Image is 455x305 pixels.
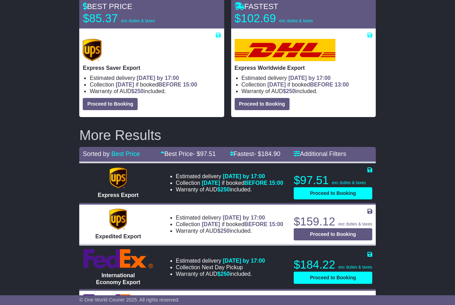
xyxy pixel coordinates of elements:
span: $ [217,228,230,234]
span: BEFORE [158,82,181,88]
li: Collection [176,264,265,271]
span: if booked [202,180,283,186]
img: DHL: Express Worldwide Export [235,39,335,61]
span: exc duties & taxes [121,18,155,23]
span: 15:00 [269,180,283,186]
span: $ [217,187,230,192]
span: 184.90 [261,150,281,157]
span: exc duties & taxes [279,18,313,23]
li: Estimated delivery [176,257,265,264]
span: exc duties & taxes [332,180,366,185]
span: 97.51 [200,150,216,157]
span: [DATE] by 17:00 [137,75,179,81]
li: Warranty of AUD included. [242,88,372,94]
p: $97.51 [294,173,372,187]
button: Proceed to Booking [294,228,372,240]
span: Express Export [98,192,138,198]
li: Estimated delivery [176,173,283,180]
li: Warranty of AUD included. [90,88,220,94]
span: Expedited Export [95,233,141,239]
a: Best Price- $97.51 [161,150,216,157]
span: $ [131,88,144,94]
span: 250 [220,271,230,277]
span: [DATE] by 17:00 [289,75,331,81]
button: Proceed to Booking [235,98,290,110]
span: 15:00 [183,82,197,88]
span: 250 [220,187,230,192]
a: Additional Filters [294,150,346,157]
p: Express Worldwide Export [235,65,372,71]
p: Express Saver Export [83,65,220,71]
p: $159.12 [294,215,372,229]
span: - $ [193,150,216,157]
span: if booked [267,82,349,88]
p: $184.22 [294,258,372,272]
span: 250 [220,228,230,234]
img: UPS (new): Express Saver Export [83,39,101,61]
span: BEFORE [310,82,333,88]
li: Estimated delivery [90,75,220,81]
img: FedEx Express: International Economy Export [83,249,153,269]
span: FASTEST [235,2,278,11]
span: exc duties & taxes [338,222,372,226]
button: Proceed to Booking [83,98,138,110]
li: Estimated delivery [242,75,372,81]
span: © One World Courier 2025. All rights reserved. [79,297,180,303]
span: [DATE] by 17:00 [223,258,265,264]
span: Next Day Pickup [202,264,243,270]
span: [DATE] [202,180,220,186]
li: Warranty of AUD included. [176,186,283,193]
button: Proceed to Booking [294,272,372,284]
span: if booked [116,82,197,88]
img: UPS (new): Expedited Export [109,209,127,230]
span: [DATE] [116,82,134,88]
a: Fastest- $184.90 [230,150,281,157]
span: [DATE] [202,221,220,227]
p: $102.69 [235,11,322,25]
p: $85.37 [83,11,170,25]
li: Collection [176,180,283,186]
li: Collection [176,221,283,228]
span: [DATE] by 17:00 [223,173,265,179]
li: Estimated delivery [176,214,283,221]
img: UPS (new): Express Export [109,167,127,188]
a: Best Price [111,150,140,157]
span: 250 [286,88,295,94]
li: Collection [90,81,220,88]
span: 15:00 [269,221,283,227]
li: Warranty of AUD included. [176,228,283,234]
span: - $ [254,150,281,157]
span: [DATE] [267,82,286,88]
button: Proceed to Booking [294,187,372,199]
span: BEFORE [244,221,268,227]
span: 13:00 [335,82,349,88]
span: exc duties & taxes [338,265,372,270]
li: Warranty of AUD included. [176,271,265,277]
span: [DATE] by 17:00 [223,215,265,221]
span: International Economy Export [96,272,140,285]
span: if booked [202,221,283,227]
li: Collection [242,81,372,88]
span: $ [283,88,295,94]
span: BEFORE [244,180,268,186]
span: $ [217,271,230,277]
h2: More Results [79,127,376,143]
span: BEST PRICE [83,2,132,11]
span: Sorted by [83,150,109,157]
span: 250 [135,88,144,94]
